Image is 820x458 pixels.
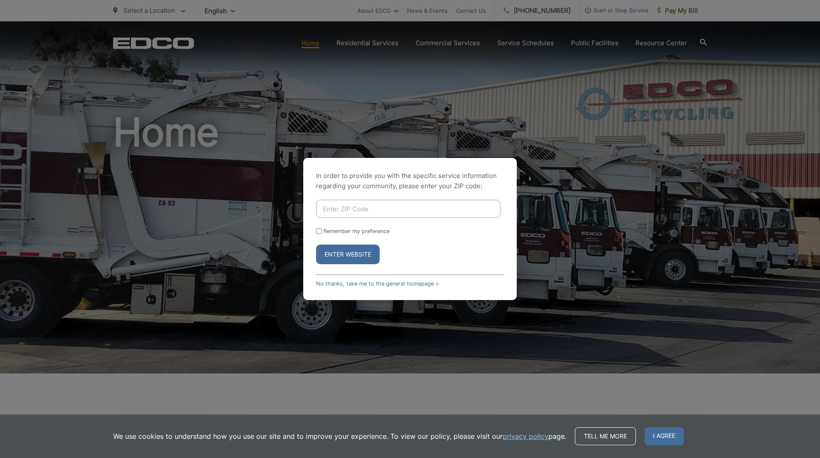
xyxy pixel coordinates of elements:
p: In order to provide you with the specific service information regarding your community, please en... [316,171,504,191]
a: privacy policy [503,431,548,441]
a: Tell me more [575,427,636,445]
button: Enter Website [316,245,380,264]
span: I agree [644,427,684,445]
input: Enter ZIP Code [316,200,501,218]
p: We use cookies to understand how you use our site and to improve your experience. To view our pol... [113,431,566,441]
label: Remember my preference [323,228,389,234]
a: No thanks, take me to the general homepage > [316,280,439,287]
